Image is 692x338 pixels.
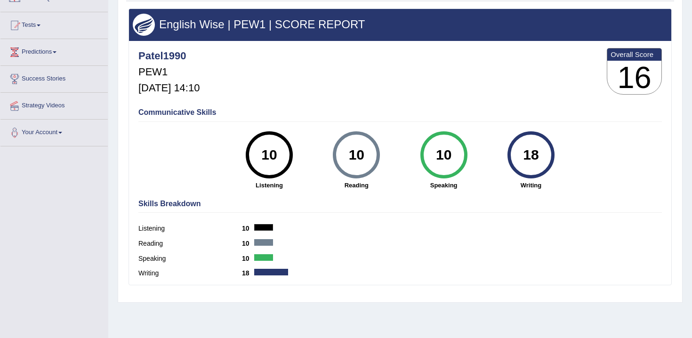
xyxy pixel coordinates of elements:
[242,225,254,232] b: 10
[492,181,570,190] strong: Writing
[242,269,254,277] b: 18
[138,50,200,62] h4: Patel1990
[138,268,242,278] label: Writing
[138,239,242,249] label: Reading
[133,14,155,36] img: wings.png
[0,66,108,89] a: Success Stories
[0,12,108,36] a: Tests
[514,135,548,175] div: 18
[318,181,395,190] strong: Reading
[138,108,662,117] h4: Communicative Skills
[339,135,374,175] div: 10
[138,200,662,208] h4: Skills Breakdown
[138,66,200,78] h5: PEW1
[138,224,242,233] label: Listening
[405,181,483,190] strong: Speaking
[252,135,286,175] div: 10
[230,181,308,190] strong: Listening
[426,135,461,175] div: 10
[0,120,108,143] a: Your Account
[611,50,658,58] b: Overall Score
[607,61,661,95] h3: 16
[138,82,200,94] h5: [DATE] 14:10
[133,18,668,31] h3: English Wise | PEW1 | SCORE REPORT
[138,254,242,264] label: Speaking
[242,240,254,247] b: 10
[0,93,108,116] a: Strategy Videos
[242,255,254,262] b: 10
[0,39,108,63] a: Predictions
